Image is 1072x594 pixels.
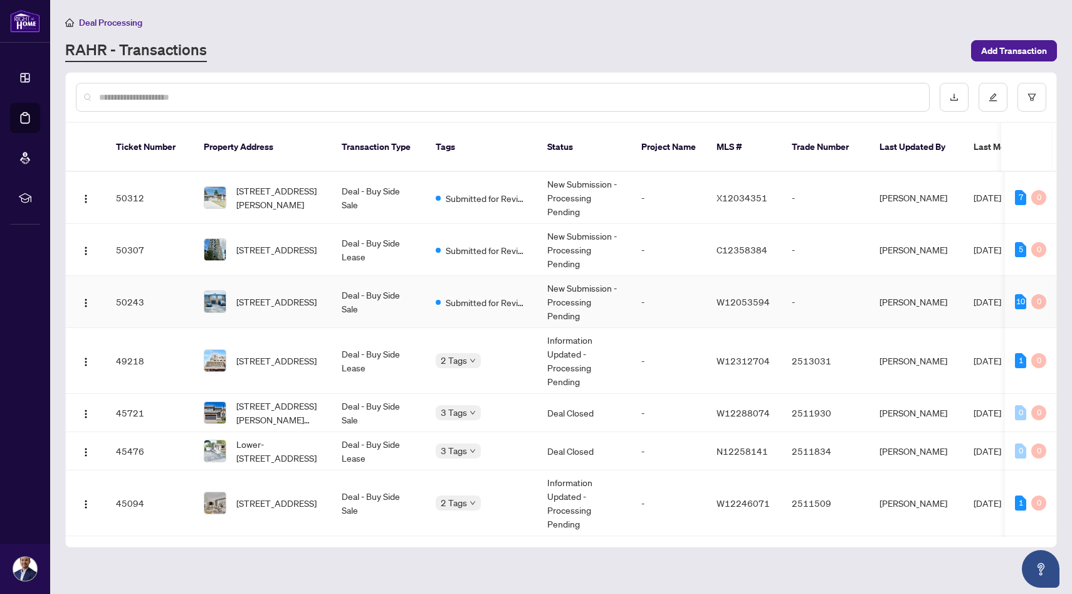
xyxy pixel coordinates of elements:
span: W12246071 [717,497,770,509]
span: W12288074 [717,407,770,418]
td: Information Updated - Processing Pending [537,328,631,394]
img: thumbnail-img [204,239,226,260]
button: Add Transaction [971,40,1057,61]
span: 2 Tags [441,496,467,510]
span: C12358384 [717,244,767,255]
img: Profile Icon [13,557,37,581]
th: Tags [426,123,537,172]
span: Last Modified Date [974,140,1050,154]
span: Submitted for Review [446,295,527,309]
td: 45721 [106,394,194,432]
td: [PERSON_NAME] [870,172,964,224]
button: filter [1017,83,1046,112]
button: Logo [76,441,96,461]
img: Logo [81,447,91,457]
img: thumbnail-img [204,350,226,371]
span: edit [989,93,997,102]
td: [PERSON_NAME] [870,224,964,276]
img: thumbnail-img [204,187,226,208]
span: [DATE] [974,244,1001,255]
span: home [65,18,74,27]
div: 0 [1031,443,1046,459]
td: 2511834 [782,432,870,470]
td: Deal - Buy Side Sale [332,394,426,432]
span: [STREET_ADDRESS] [236,496,317,510]
img: Logo [81,409,91,419]
td: 2511930 [782,394,870,432]
button: Logo [76,403,96,423]
td: [PERSON_NAME] [870,432,964,470]
div: 0 [1015,405,1026,420]
td: New Submission - Processing Pending [537,224,631,276]
a: RAHR - Transactions [65,40,207,62]
img: thumbnail-img [204,291,226,312]
button: Logo [76,292,96,312]
div: 7 [1015,190,1026,205]
span: [DATE] [974,355,1001,366]
td: - [631,470,707,536]
span: down [470,500,476,506]
td: Information Updated - Processing Pending [537,470,631,536]
span: download [950,93,959,102]
td: - [631,172,707,224]
button: Open asap [1022,550,1059,588]
td: 2511509 [782,470,870,536]
th: Last Updated By [870,123,964,172]
td: - [631,328,707,394]
span: 3 Tags [441,443,467,458]
img: Logo [81,357,91,367]
td: Deal Closed [537,394,631,432]
span: Deal Processing [79,17,142,28]
span: [STREET_ADDRESS] [236,295,317,309]
span: down [470,448,476,454]
span: [DATE] [974,445,1001,457]
span: [STREET_ADDRESS][PERSON_NAME][PERSON_NAME] [236,399,322,427]
button: Logo [76,351,96,371]
span: Add Transaction [981,41,1047,61]
td: 45094 [106,470,194,536]
th: Project Name [631,123,707,172]
span: [STREET_ADDRESS][PERSON_NAME] [236,184,322,211]
td: - [631,276,707,328]
button: Logo [76,188,96,208]
span: down [470,410,476,416]
img: thumbnail-img [204,440,226,462]
td: Deal - Buy Side Lease [332,224,426,276]
button: Logo [76,493,96,513]
img: Logo [81,246,91,256]
span: [STREET_ADDRESS] [236,243,317,257]
button: edit [979,83,1007,112]
td: New Submission - Processing Pending [537,276,631,328]
span: W12312704 [717,355,770,366]
th: Property Address [194,123,332,172]
td: New Submission - Processing Pending [537,172,631,224]
div: 0 [1031,353,1046,368]
img: thumbnail-img [204,402,226,423]
td: - [782,276,870,328]
td: - [631,394,707,432]
img: Logo [81,499,91,509]
button: download [940,83,969,112]
span: [DATE] [974,497,1001,509]
div: 10 [1015,294,1026,309]
td: [PERSON_NAME] [870,470,964,536]
span: [DATE] [974,407,1001,418]
span: filter [1027,93,1036,102]
td: Deal - Buy Side Sale [332,470,426,536]
td: [PERSON_NAME] [870,328,964,394]
span: Lower-[STREET_ADDRESS] [236,437,322,465]
span: X12034351 [717,192,767,203]
img: logo [10,9,40,33]
td: Deal - Buy Side Lease [332,328,426,394]
span: Submitted for Review [446,243,527,257]
td: 2513031 [782,328,870,394]
div: 1 [1015,496,1026,511]
td: 50312 [106,172,194,224]
span: 2 Tags [441,353,467,368]
span: [DATE] [974,296,1001,307]
td: [PERSON_NAME] [870,276,964,328]
div: 0 [1031,190,1046,205]
td: - [782,224,870,276]
th: Ticket Number [106,123,194,172]
td: - [631,432,707,470]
